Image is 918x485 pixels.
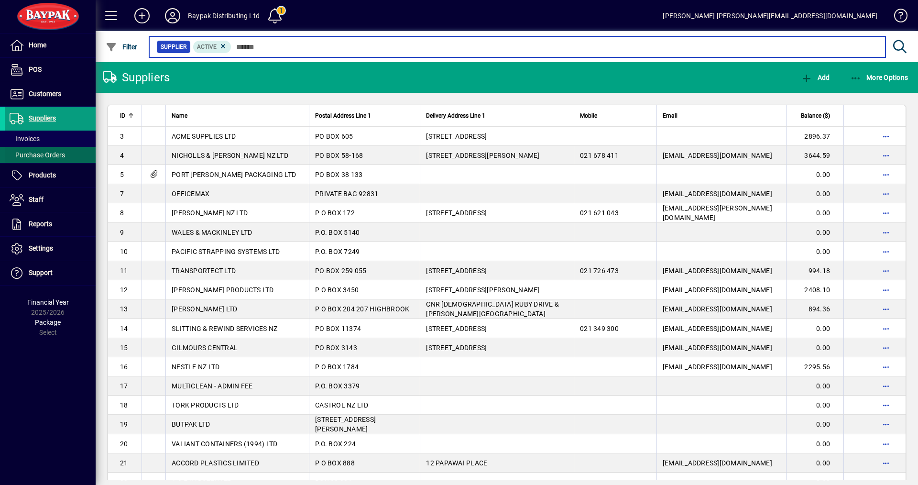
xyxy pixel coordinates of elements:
span: 12 [120,286,128,294]
span: Supplier [161,42,186,52]
span: [PERSON_NAME] LTD [172,305,237,313]
button: More options [878,225,894,240]
span: Financial Year [27,298,69,306]
button: More options [878,359,894,375]
td: 0.00 [786,338,843,357]
span: BUTPAK LTD [172,420,210,428]
span: [EMAIL_ADDRESS][DOMAIN_NAME] [663,459,772,467]
td: 994.18 [786,261,843,280]
span: [EMAIL_ADDRESS][PERSON_NAME][DOMAIN_NAME] [663,204,772,221]
span: [EMAIL_ADDRESS][DOMAIN_NAME] [663,305,772,313]
span: 021 678 411 [580,152,619,159]
span: Invoices [10,135,40,143]
span: P.O. BOX 7249 [315,248,360,255]
span: Package [35,319,61,326]
button: More options [878,167,894,182]
a: POS [5,58,96,82]
td: 0.00 [786,376,843,396]
span: Suppliers [29,114,56,122]
span: P.O. BOX 224 [315,440,356,448]
button: More options [878,263,894,278]
span: Mobile [580,110,597,121]
span: 19 [120,420,128,428]
a: Knowledge Base [887,2,906,33]
span: WALES & MACKINLEY LTD [172,229,252,236]
a: Settings [5,237,96,261]
span: 021 621 043 [580,209,619,217]
span: P O BOX 172 [315,209,355,217]
button: Add [127,7,157,24]
span: 021 349 300 [580,325,619,332]
td: 0.00 [786,415,843,434]
span: OFFICEMAX [172,190,209,198]
button: More options [878,301,894,317]
span: Add [801,74,830,81]
span: P.O. BOX 5140 [315,229,360,236]
span: Active [197,44,217,50]
td: 0.00 [786,319,843,338]
span: 11 [120,267,128,275]
td: 2896.37 [786,127,843,146]
td: 0.00 [786,184,843,203]
span: [EMAIL_ADDRESS][DOMAIN_NAME] [663,190,772,198]
button: More Options [848,69,911,86]
td: 894.36 [786,299,843,319]
span: [STREET_ADDRESS] [426,267,487,275]
span: TRANSPORTECT LTD [172,267,236,275]
div: [PERSON_NAME] [PERSON_NAME][EMAIL_ADDRESS][DOMAIN_NAME] [663,8,877,23]
span: 21 [120,459,128,467]
td: 2408.10 [786,280,843,299]
div: Baypak Distributing Ltd [188,8,260,23]
span: 9 [120,229,124,236]
span: Postal Address Line 1 [315,110,371,121]
a: Support [5,261,96,285]
span: P O BOX 1784 [315,363,359,371]
button: Add [798,69,832,86]
span: 14 [120,325,128,332]
span: Support [29,269,53,276]
td: 0.00 [786,434,843,453]
div: Name [172,110,303,121]
td: 3644.59 [786,146,843,165]
td: 0.00 [786,203,843,223]
span: [STREET_ADDRESS][PERSON_NAME] [315,416,376,433]
a: Invoices [5,131,96,147]
span: GILMOURS CENTRAL [172,344,238,352]
span: NICHOLLS & [PERSON_NAME] NZ LTD [172,152,288,159]
span: [PERSON_NAME] NZ LTD [172,209,248,217]
td: 0.00 [786,242,843,261]
div: Suppliers [103,70,170,85]
span: PO BOX 3143 [315,344,357,352]
span: [STREET_ADDRESS] [426,325,487,332]
button: More options [878,129,894,144]
button: Filter [103,38,140,55]
a: Reports [5,212,96,236]
button: More options [878,244,894,259]
span: ACME SUPPLIES LTD [172,132,236,140]
a: Customers [5,82,96,106]
span: Purchase Orders [10,151,65,159]
span: Filter [106,43,138,51]
span: 4 [120,152,124,159]
span: P O BOX 204 207 HIGHBROOK [315,305,409,313]
span: 12 PAPAWAI PLACE [426,459,487,467]
span: [STREET_ADDRESS][PERSON_NAME] [426,286,539,294]
span: [EMAIL_ADDRESS][DOMAIN_NAME] [663,363,772,371]
span: Home [29,41,46,49]
span: Name [172,110,187,121]
span: 10 [120,248,128,255]
a: Purchase Orders [5,147,96,163]
button: More options [878,340,894,355]
span: 8 [120,209,124,217]
td: 0.00 [786,396,843,415]
button: Profile [157,7,188,24]
span: Customers [29,90,61,98]
span: PO BOX 259 055 [315,267,367,275]
span: 15 [120,344,128,352]
span: P O BOX 888 [315,459,355,467]
td: 0.00 [786,223,843,242]
span: Balance ($) [801,110,830,121]
span: 5 [120,171,124,178]
span: POS [29,66,42,73]
span: 16 [120,363,128,371]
